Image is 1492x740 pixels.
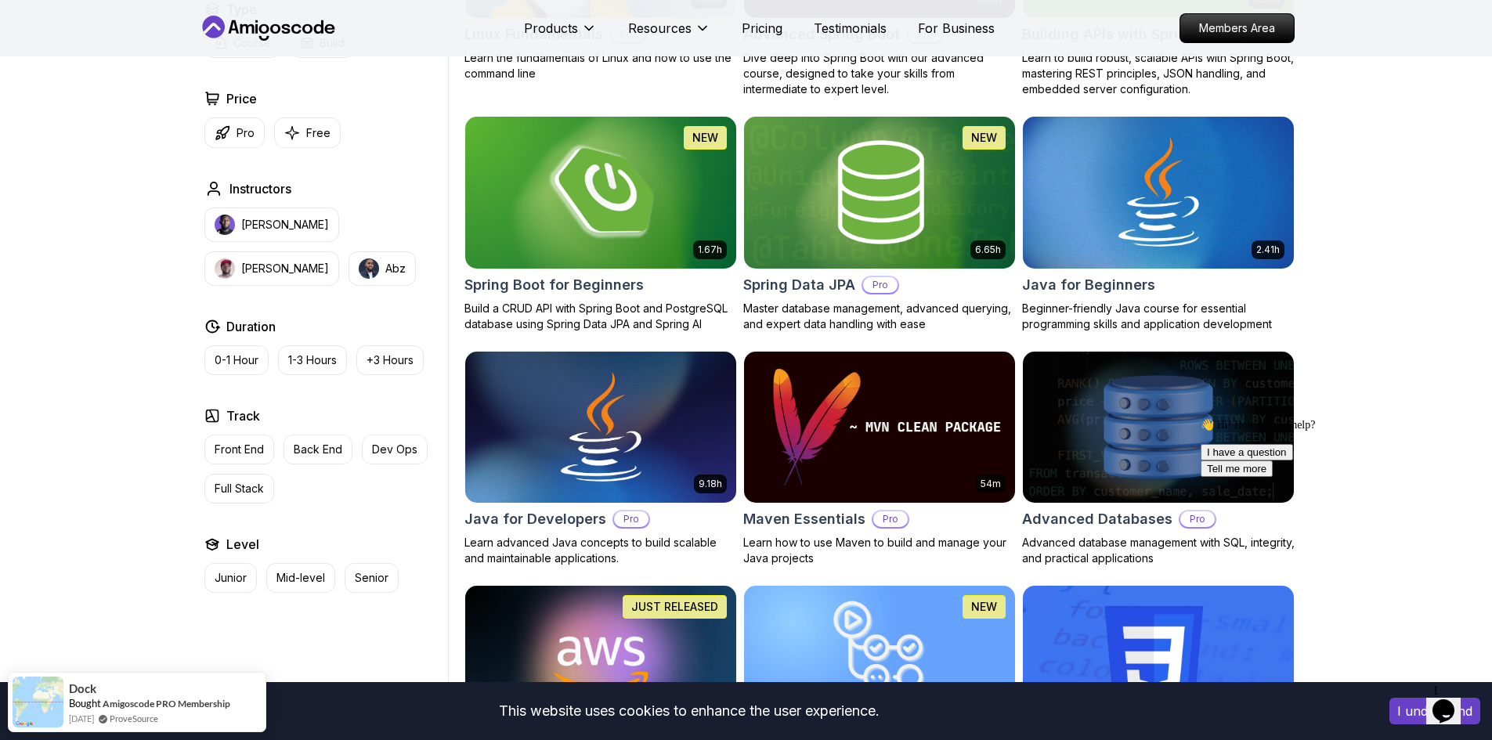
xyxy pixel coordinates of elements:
iframe: chat widget [1194,412,1476,670]
button: Full Stack [204,474,274,504]
button: Accept cookies [1389,698,1480,724]
p: 6.65h [975,244,1001,256]
h2: Price [226,89,257,108]
p: Pro [237,125,255,141]
a: For Business [918,19,995,38]
span: 👋 Hi! How can we help? [6,7,121,19]
a: Spring Data JPA card6.65hNEWSpring Data JPAProMaster database management, advanced querying, and ... [743,116,1016,332]
p: Abz [385,261,406,276]
iframe: chat widget [1426,677,1476,724]
p: NEW [971,599,997,615]
p: Junior [215,570,247,586]
p: Pro [614,511,648,527]
img: Spring Data JPA card [744,117,1015,269]
a: ProveSource [110,712,158,725]
button: I have a question [6,32,99,49]
a: Spring Boot for Beginners card1.67hNEWSpring Boot for BeginnersBuild a CRUD API with Spring Boot ... [464,116,737,332]
h2: Advanced Databases [1022,508,1172,530]
a: Maven Essentials card54mMaven EssentialsProLearn how to use Maven to build and manage your Java p... [743,351,1016,567]
button: 0-1 Hour [204,345,269,375]
p: [PERSON_NAME] [241,261,329,276]
img: Spring Boot for Beginners card [458,113,742,272]
button: Front End [204,435,274,464]
p: Pro [863,277,898,293]
p: Master database management, advanced querying, and expert data handling with ease [743,301,1016,332]
button: Pro [204,117,265,148]
p: Pro [873,511,908,527]
button: instructor img[PERSON_NAME] [204,208,339,242]
h2: Java for Developers [464,508,606,530]
a: Java for Beginners card2.41hJava for BeginnersBeginner-friendly Java course for essential program... [1022,116,1295,332]
img: Advanced Databases card [1023,352,1294,504]
p: JUST RELEASED [631,599,718,615]
a: Java for Developers card9.18hJava for DevelopersProLearn advanced Java concepts to build scalable... [464,351,737,567]
p: 1.67h [698,244,722,256]
button: instructor img[PERSON_NAME] [204,251,339,286]
button: 1-3 Hours [278,345,347,375]
a: Pricing [742,19,782,38]
button: instructor imgAbz [349,251,416,286]
img: CI/CD with GitHub Actions card [744,586,1015,738]
p: Resources [628,19,692,38]
p: Dive deep into Spring Boot with our advanced course, designed to take your skills from intermedia... [743,50,1016,97]
a: Testimonials [814,19,887,38]
p: 9.18h [699,478,722,490]
h2: Maven Essentials [743,508,865,530]
p: 54m [981,478,1001,490]
p: Advanced database management with SQL, integrity, and practical applications [1022,535,1295,566]
img: AWS for Developers card [465,586,736,738]
span: Dock [69,682,96,695]
p: Learn to build robust, scalable APIs with Spring Boot, mastering REST principles, JSON handling, ... [1022,50,1295,97]
p: 2.41h [1256,244,1280,256]
h2: Instructors [229,179,291,198]
a: Advanced Databases cardAdvanced DatabasesProAdvanced database management with SQL, integrity, and... [1022,351,1295,567]
p: Members Area [1180,14,1294,42]
img: instructor img [215,258,235,279]
p: Full Stack [215,481,264,496]
button: Back End [284,435,352,464]
p: Senior [355,570,388,586]
p: Build a CRUD API with Spring Boot and PostgreSQL database using Spring Data JPA and Spring AI [464,301,737,332]
p: Learn the fundamentals of Linux and how to use the command line [464,50,737,81]
p: NEW [692,130,718,146]
p: Free [306,125,331,141]
button: Dev Ops [362,435,428,464]
div: 👋 Hi! How can we help?I have a questionTell me more [6,6,288,65]
p: Back End [294,442,342,457]
img: instructor img [215,215,235,235]
p: Front End [215,442,264,457]
button: Resources [628,19,710,50]
h2: Spring Data JPA [743,274,855,296]
img: Java for Beginners card [1023,117,1294,269]
p: NEW [971,130,997,146]
span: Bought [69,697,101,709]
button: +3 Hours [356,345,424,375]
div: This website uses cookies to enhance the user experience. [12,694,1366,728]
a: Amigoscode PRO Membership [103,698,230,709]
img: provesource social proof notification image [13,677,63,727]
p: Mid-level [276,570,325,586]
img: Maven Essentials card [744,352,1015,504]
img: CSS Essentials card [1023,586,1294,738]
h2: Level [226,535,259,554]
p: Beginner-friendly Java course for essential programming skills and application development [1022,301,1295,332]
button: Junior [204,563,257,593]
button: Tell me more [6,49,78,65]
h2: Spring Boot for Beginners [464,274,644,296]
p: Learn advanced Java concepts to build scalable and maintainable applications. [464,535,737,566]
a: Members Area [1180,13,1295,43]
p: 1-3 Hours [288,352,337,368]
button: Senior [345,563,399,593]
p: 0-1 Hour [215,352,258,368]
span: [DATE] [69,712,94,725]
p: Pro [1180,511,1215,527]
button: Mid-level [266,563,335,593]
button: Free [274,117,341,148]
h2: Track [226,406,260,425]
p: Dev Ops [372,442,417,457]
p: +3 Hours [367,352,414,368]
button: Products [524,19,597,50]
